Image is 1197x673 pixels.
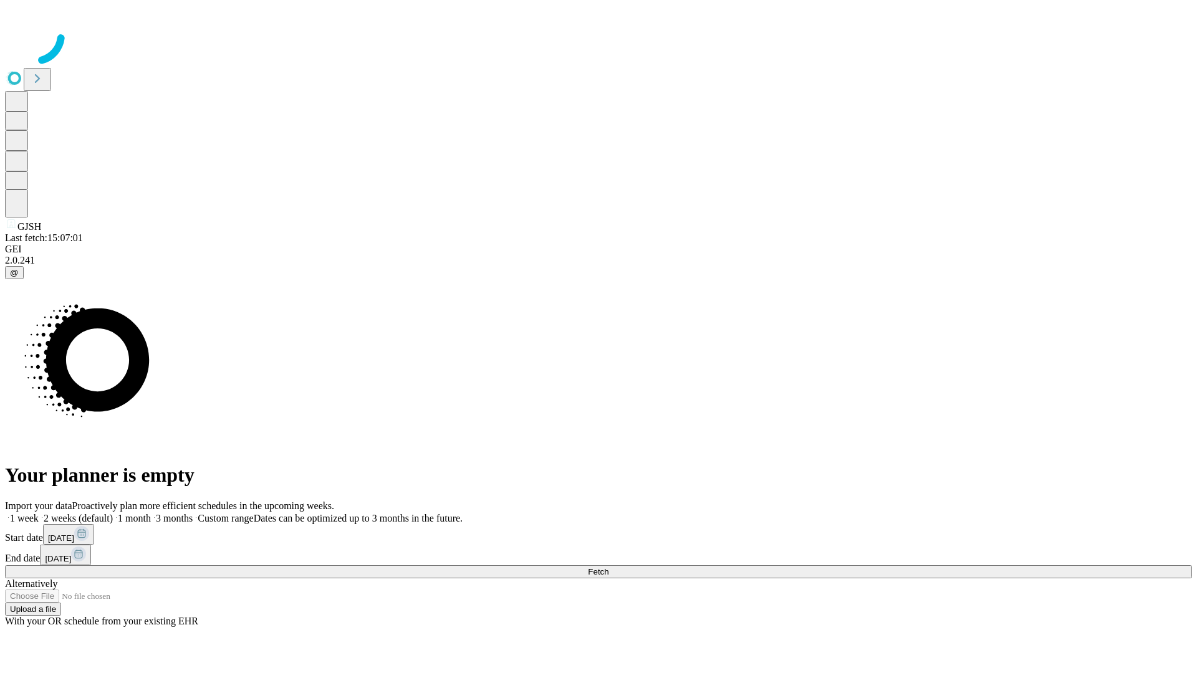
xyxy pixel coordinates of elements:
[5,545,1192,565] div: End date
[5,500,72,511] span: Import your data
[118,513,151,523] span: 1 month
[40,545,91,565] button: [DATE]
[5,524,1192,545] div: Start date
[5,565,1192,578] button: Fetch
[588,567,608,576] span: Fetch
[5,255,1192,266] div: 2.0.241
[10,268,19,277] span: @
[5,266,24,279] button: @
[5,464,1192,487] h1: Your planner is empty
[10,513,39,523] span: 1 week
[17,221,41,232] span: GJSH
[5,616,198,626] span: With your OR schedule from your existing EHR
[5,232,83,243] span: Last fetch: 15:07:01
[156,513,193,523] span: 3 months
[254,513,463,523] span: Dates can be optimized up to 3 months in the future.
[43,524,94,545] button: [DATE]
[45,554,71,563] span: [DATE]
[44,513,113,523] span: 2 weeks (default)
[5,578,57,589] span: Alternatively
[48,533,74,543] span: [DATE]
[72,500,334,511] span: Proactively plan more efficient schedules in the upcoming weeks.
[198,513,253,523] span: Custom range
[5,603,61,616] button: Upload a file
[5,244,1192,255] div: GEI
